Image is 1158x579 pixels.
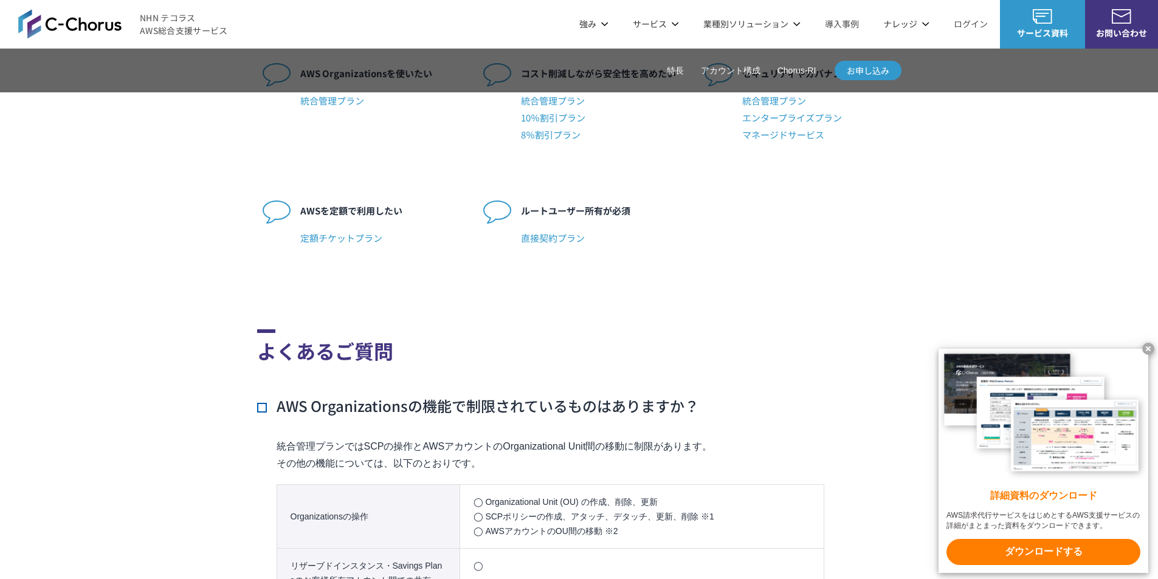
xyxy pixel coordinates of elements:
[835,64,901,77] span: お申し込み
[18,9,228,38] a: AWS総合支援サービス C-ChorusNHN テコラスAWS総合支援サービス
[883,18,929,30] p: ナレッジ
[954,18,988,30] a: ログイン
[742,64,901,83] p: セキュリティやガバナンスを高めたい
[521,202,680,220] p: ルートユーザー所有が必須
[946,489,1140,503] x-t: 詳細資料のダウンロード
[703,18,801,30] p: 業種別ソリューション
[277,484,460,548] th: Organizationsの操作
[946,510,1140,531] x-t: AWS請求代行サービスをはじめとするAWS支援サービスの詳細がまとまった資料をダウンロードできます。
[1000,27,1085,39] span: サービス資料
[742,126,901,143] span: マネージドサービス
[300,202,460,220] p: AWSを定額で利用したい
[300,230,460,247] span: 定額チケットプラン
[1033,9,1052,24] img: AWS総合支援サービス C-Chorus サービス資料
[140,12,228,37] span: NHN テコラス AWS総合支援サービス
[742,92,901,109] span: 統合管理プラン
[946,539,1140,565] x-t: ダウンロードする
[667,64,684,77] a: 特長
[521,64,680,83] p: コスト削減しながら安全性を高めたい
[939,349,1148,573] a: 詳細資料のダウンロード AWS請求代行サービスをはじめとするAWS支援サービスの詳細がまとまった資料をダウンロードできます。 ダウンロードする
[521,92,680,109] span: 統合管理プラン
[300,92,460,109] span: 統合管理プラン
[257,396,699,416] h3: AWS Organizationsの機能で制限されているものはありますか？
[1085,27,1158,39] span: お問い合わせ
[835,61,901,80] a: お申し込み
[633,18,679,30] p: サービス
[277,438,901,472] p: 統合管理プランではSCPの操作とAWSアカウントのOrganizational Unit間の移動に制限があります。 その他の機能については、以下のとおりです。
[579,18,608,30] p: 強み
[18,9,122,38] img: AWS総合支援サービス C-Chorus
[1112,9,1131,24] img: お問い合わせ
[521,126,680,143] span: 8％割引プラン
[825,18,859,30] a: 導入事例
[460,484,824,548] td: ◯ Organizational Unit (OU) の作成、削除、更新 ◯ SCPポリシーの作成、アタッチ、デタッチ、更新、削除 ※1 ◯ AWSアカウントのOU間の移動 ※2
[701,64,760,77] a: アカウント構成
[521,230,680,247] span: 直接契約プラン
[742,109,901,126] span: エンタープライズプラン
[521,109,680,126] span: 10％割引プラン
[257,329,901,365] h2: よくあるご質問
[300,64,460,83] p: AWS Organizationsを使いたい
[777,64,816,77] a: Chorus-RI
